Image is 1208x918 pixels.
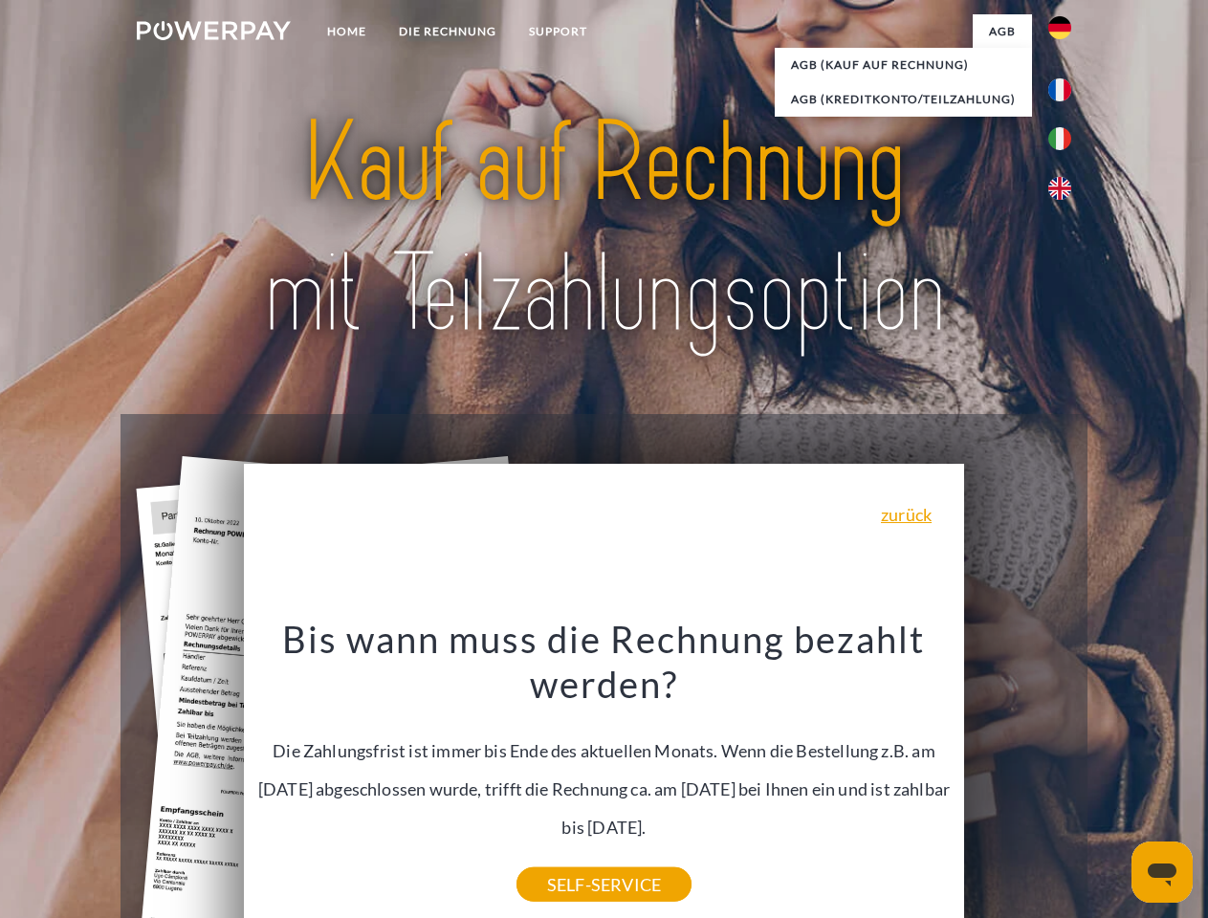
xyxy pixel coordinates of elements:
[311,14,383,49] a: Home
[1048,177,1071,200] img: en
[1048,78,1071,101] img: fr
[881,506,932,523] a: zurück
[1048,16,1071,39] img: de
[255,616,954,885] div: Die Zahlungsfrist ist immer bis Ende des aktuellen Monats. Wenn die Bestellung z.B. am [DATE] abg...
[775,82,1032,117] a: AGB (Kreditkonto/Teilzahlung)
[973,14,1032,49] a: agb
[775,48,1032,82] a: AGB (Kauf auf Rechnung)
[183,92,1025,366] img: title-powerpay_de.svg
[1048,127,1071,150] img: it
[383,14,513,49] a: DIE RECHNUNG
[516,867,692,902] a: SELF-SERVICE
[137,21,291,40] img: logo-powerpay-white.svg
[1131,841,1193,903] iframe: Schaltfläche zum Öffnen des Messaging-Fensters
[255,616,954,708] h3: Bis wann muss die Rechnung bezahlt werden?
[513,14,604,49] a: SUPPORT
